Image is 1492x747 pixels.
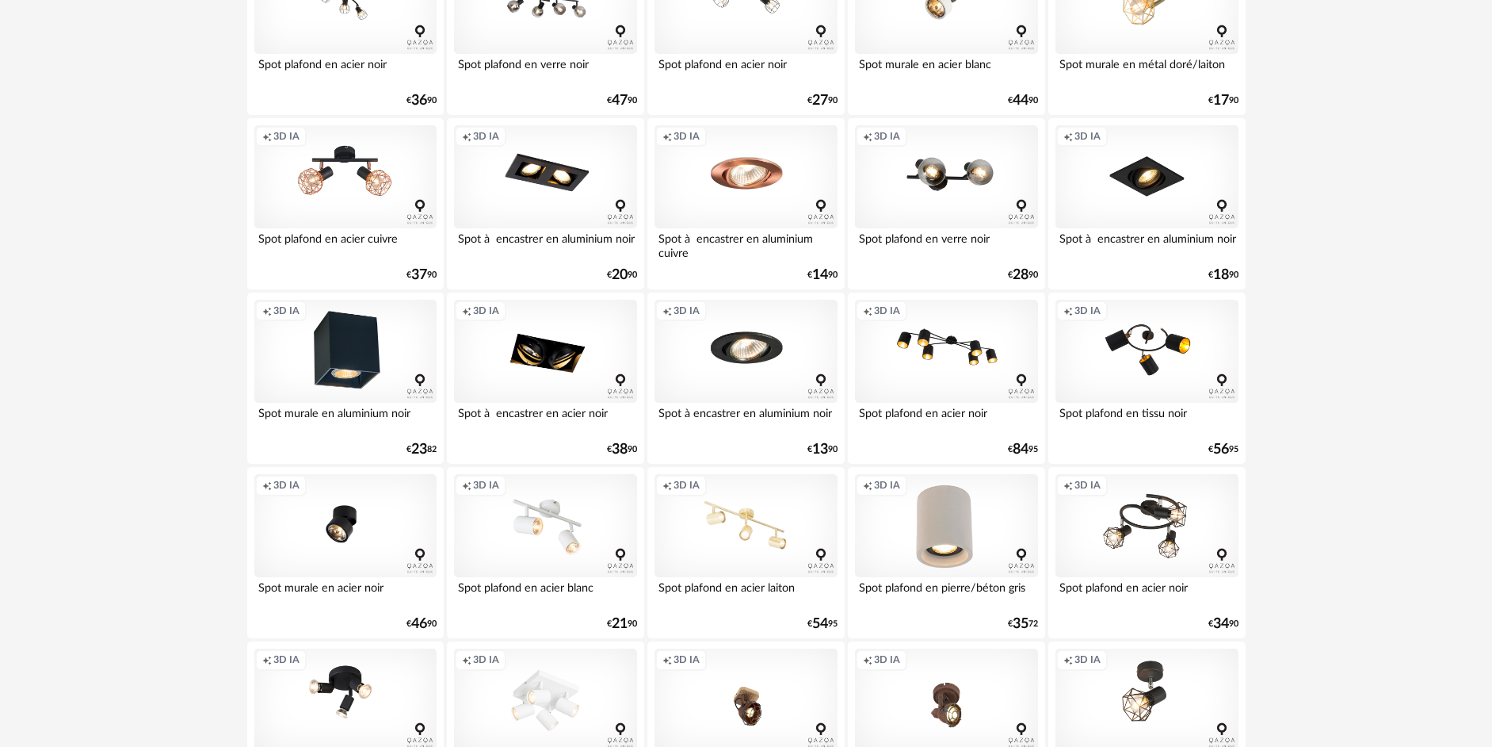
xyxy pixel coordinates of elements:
[855,228,1037,260] div: Spot plafond en verre noir
[1055,577,1238,609] div: Spot plafond en acier noir
[1063,479,1073,492] span: Creation icon
[254,228,437,260] div: Spot plafond en acier cuivre
[254,54,437,86] div: Spot plafond en acier noir
[848,118,1044,289] a: Creation icon 3D IA Spot plafond en verre noir €2890
[447,118,643,289] a: Creation icon 3D IA Spot à encastrer en aluminium noir €2090
[812,270,828,281] span: 14
[673,305,700,317] span: 3D IA
[1008,619,1038,630] div: € 72
[247,118,444,289] a: Creation icon 3D IA Spot plafond en acier cuivre €3790
[262,130,272,143] span: Creation icon
[662,653,672,666] span: Creation icon
[807,444,838,455] div: € 90
[447,467,643,638] a: Creation icon 3D IA Spot plafond en acier blanc €2190
[855,403,1037,435] div: Spot plafond en acier noir
[673,653,700,666] span: 3D IA
[612,95,628,106] span: 47
[1013,619,1028,630] span: 35
[607,444,637,455] div: € 90
[406,444,437,455] div: € 82
[1008,444,1038,455] div: € 95
[454,228,636,260] div: Spot à encastrer en aluminium noir
[612,444,628,455] span: 38
[254,403,437,435] div: Spot murale en aluminium noir
[848,293,1044,464] a: Creation icon 3D IA Spot plafond en acier noir €8495
[1048,118,1245,289] a: Creation icon 3D IA Spot à encastrer en aluminium noir €1890
[462,479,471,492] span: Creation icon
[1074,653,1101,666] span: 3D IA
[874,479,900,492] span: 3D IA
[1208,619,1238,630] div: € 90
[1208,95,1238,106] div: € 90
[273,479,300,492] span: 3D IA
[654,228,837,260] div: Spot à encastrer en aluminium cuivre
[1013,95,1028,106] span: 44
[1074,305,1101,317] span: 3D IA
[812,95,828,106] span: 27
[1213,95,1229,106] span: 17
[447,293,643,464] a: Creation icon 3D IA Spot à encastrer en acier noir €3890
[855,577,1037,609] div: Spot plafond en pierre/béton gris
[247,467,444,638] a: Creation icon 3D IA Spot murale en acier noir €4690
[273,130,300,143] span: 3D IA
[1208,270,1238,281] div: € 90
[262,305,272,317] span: Creation icon
[406,270,437,281] div: € 90
[855,54,1037,86] div: Spot murale en acier blanc
[473,305,499,317] span: 3D IA
[1213,270,1229,281] span: 18
[1063,305,1073,317] span: Creation icon
[1008,270,1038,281] div: € 90
[473,653,499,666] span: 3D IA
[411,444,427,455] span: 23
[247,293,444,464] a: Creation icon 3D IA Spot murale en aluminium noir €2382
[848,467,1044,638] a: Creation icon 3D IA Spot plafond en pierre/béton gris €3572
[1074,479,1101,492] span: 3D IA
[654,54,837,86] div: Spot plafond en acier noir
[874,653,900,666] span: 3D IA
[612,619,628,630] span: 21
[254,577,437,609] div: Spot murale en acier noir
[462,130,471,143] span: Creation icon
[473,479,499,492] span: 3D IA
[812,619,828,630] span: 54
[654,577,837,609] div: Spot plafond en acier laiton
[673,130,700,143] span: 3D IA
[1063,653,1073,666] span: Creation icon
[1055,54,1238,86] div: Spot murale en métal doré/laiton
[1008,95,1038,106] div: € 90
[273,305,300,317] span: 3D IA
[411,270,427,281] span: 37
[1013,270,1028,281] span: 28
[612,270,628,281] span: 20
[262,479,272,492] span: Creation icon
[473,130,499,143] span: 3D IA
[1048,293,1245,464] a: Creation icon 3D IA Spot plafond en tissu noir €5695
[662,479,672,492] span: Creation icon
[863,479,872,492] span: Creation icon
[454,54,636,86] div: Spot plafond en verre noir
[406,619,437,630] div: € 90
[454,577,636,609] div: Spot plafond en acier blanc
[1063,130,1073,143] span: Creation icon
[1055,403,1238,435] div: Spot plafond en tissu noir
[1213,619,1229,630] span: 34
[874,305,900,317] span: 3D IA
[607,270,637,281] div: € 90
[462,653,471,666] span: Creation icon
[607,95,637,106] div: € 90
[673,479,700,492] span: 3D IA
[863,653,872,666] span: Creation icon
[647,293,844,464] a: Creation icon 3D IA Spot à encastrer en aluminium noir €1390
[262,653,272,666] span: Creation icon
[411,95,427,106] span: 36
[807,270,838,281] div: € 90
[1074,130,1101,143] span: 3D IA
[406,95,437,106] div: € 90
[462,305,471,317] span: Creation icon
[1213,444,1229,455] span: 56
[863,130,872,143] span: Creation icon
[1048,467,1245,638] a: Creation icon 3D IA Spot plafond en acier noir €3490
[812,444,828,455] span: 13
[807,95,838,106] div: € 90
